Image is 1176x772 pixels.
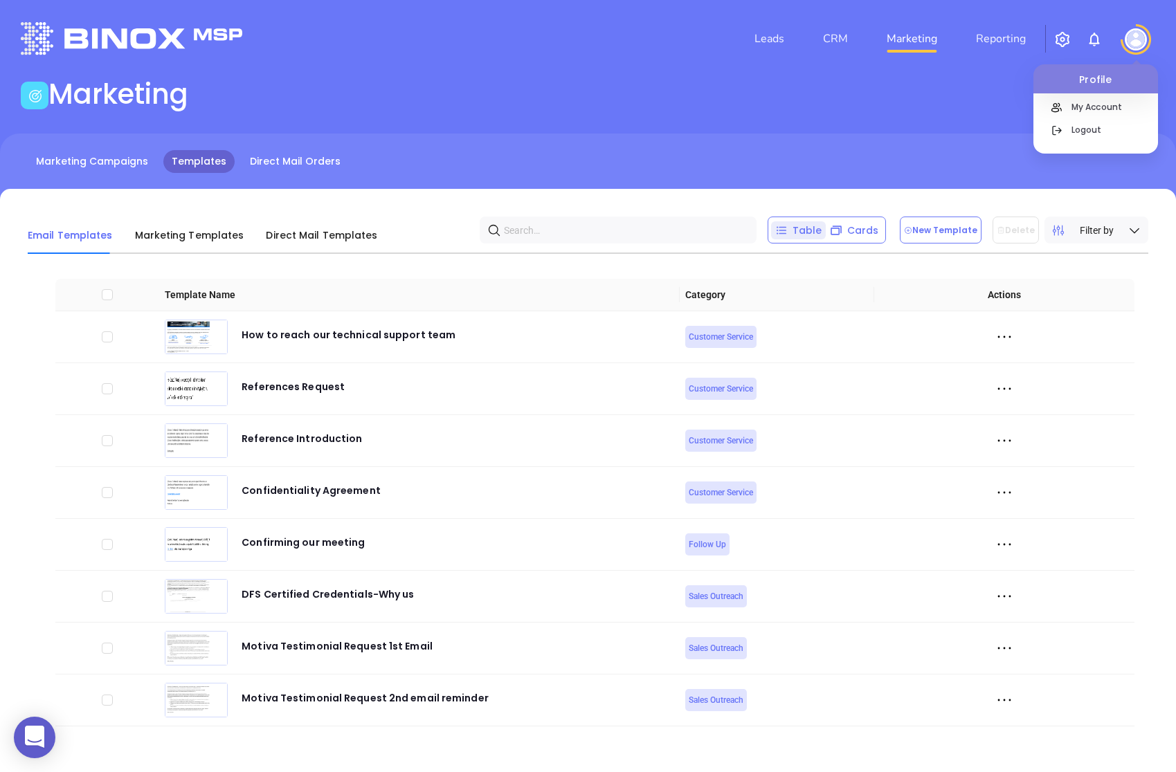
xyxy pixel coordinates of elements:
span: Customer Service [689,329,753,344]
th: Category [680,279,875,311]
img: iconNotification [1086,31,1103,48]
span: Sales Outreach [689,641,743,656]
span: Direct Mail Templates [266,228,377,242]
span: Sales Outreach [689,692,743,708]
span: Customer Service [689,381,753,396]
a: Reporting [970,25,1031,53]
img: logo [21,22,242,55]
span: Customer Service [689,485,753,500]
a: Templates [163,150,235,173]
p: Profile [1033,64,1158,87]
div: Cards [826,221,883,239]
a: Direct Mail Orders [242,150,349,173]
div: Reference Introduction [242,430,362,458]
a: Leads [749,25,790,53]
a: Marketing Campaigns [28,150,156,173]
span: Sales Outreach [689,589,743,604]
a: Marketing [881,25,943,53]
div: Confidentiality Agreement [242,482,381,510]
div: Confirming our meeting [242,534,365,562]
button: Delete [993,217,1039,243]
th: Actions [874,279,1134,311]
h1: Marketing [48,77,188,111]
button: New Template [900,217,981,243]
span: Marketing Templates [135,228,244,242]
p: Logout [1065,122,1158,137]
div: Table [771,221,826,239]
div: How to reach our technical support team [242,327,455,354]
div: References Request [242,378,345,406]
div: DFS Certified Credentials-Why us [242,586,414,614]
span: Customer Service [689,433,753,448]
div: Motiva Testimonial Request 2nd email reminder [242,690,489,717]
img: user [1125,28,1147,50]
img: iconSetting [1054,31,1071,48]
span: Filter by [1080,223,1114,238]
input: Search… [504,219,738,241]
div: Motiva Testimonial Request 1st Email [242,638,433,665]
p: My Account [1065,100,1158,114]
th: Template Name [159,279,679,311]
span: Follow Up [689,537,726,552]
span: Email Templates [28,228,113,242]
a: My Account [1033,98,1158,120]
a: CRM [817,25,853,53]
